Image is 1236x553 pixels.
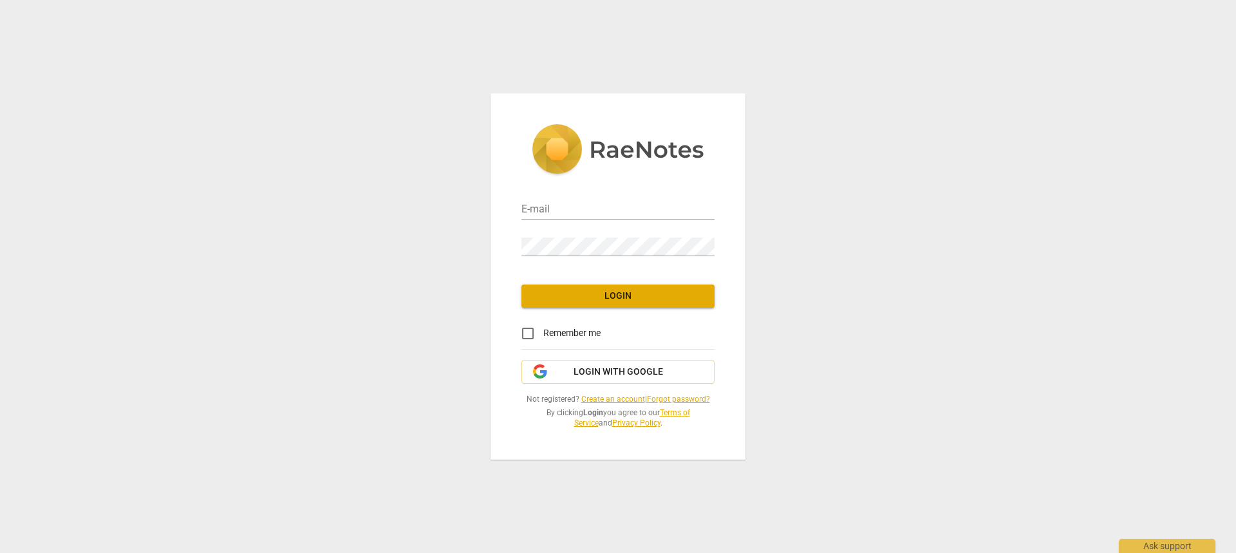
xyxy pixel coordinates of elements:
[532,124,704,177] img: 5ac2273c67554f335776073100b6d88f.svg
[521,285,715,308] button: Login
[1119,539,1215,553] div: Ask support
[521,360,715,384] button: Login with Google
[574,366,663,379] span: Login with Google
[574,408,690,428] a: Terms of Service
[521,394,715,405] span: Not registered? |
[581,395,645,404] a: Create an account
[647,395,710,404] a: Forgot password?
[521,408,715,429] span: By clicking you agree to our and .
[543,326,601,340] span: Remember me
[583,408,603,417] b: Login
[532,290,704,303] span: Login
[612,418,660,427] a: Privacy Policy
